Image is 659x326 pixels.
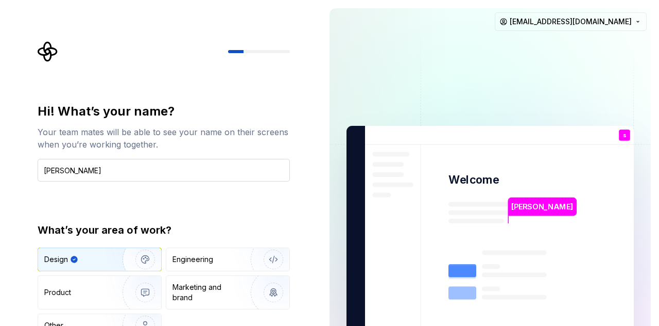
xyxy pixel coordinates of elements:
[38,103,290,120] div: Hi! What’s your name?
[448,172,499,187] p: Welcome
[511,201,573,213] p: [PERSON_NAME]
[623,133,626,138] p: s
[510,17,632,27] span: [EMAIL_ADDRESS][DOMAIN_NAME]
[44,287,71,298] div: Product
[38,159,290,182] input: Han Solo
[38,126,290,151] div: Your team mates will be able to see your name on their screens when you’re working together.
[495,12,647,31] button: [EMAIL_ADDRESS][DOMAIN_NAME]
[44,254,68,265] div: Design
[38,41,58,62] svg: Supernova Logo
[172,254,213,265] div: Engineering
[38,223,290,237] div: What’s your area of work?
[172,282,242,303] div: Marketing and brand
